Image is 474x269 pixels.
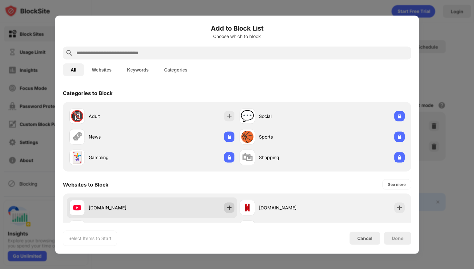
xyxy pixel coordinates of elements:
[72,130,83,143] div: 🗞
[392,235,403,241] div: Done
[242,151,253,164] div: 🛍
[388,181,406,187] div: See more
[357,235,372,241] div: Cancel
[63,63,84,76] button: All
[241,110,254,123] div: 💬
[63,90,113,96] div: Categories to Block
[259,154,322,161] div: Shopping
[89,154,152,161] div: Gambling
[68,235,112,241] div: Select Items to Start
[84,63,119,76] button: Websites
[259,113,322,120] div: Social
[65,49,73,57] img: search.svg
[63,23,411,33] h6: Add to Block List
[243,204,251,211] img: favicons
[63,34,411,39] div: Choose which to block
[119,63,156,76] button: Keywords
[156,63,195,76] button: Categories
[63,181,108,187] div: Websites to Block
[259,204,322,211] div: [DOMAIN_NAME]
[70,110,84,123] div: 🔞
[89,204,152,211] div: [DOMAIN_NAME]
[241,130,254,143] div: 🏀
[70,151,84,164] div: 🃏
[73,204,81,211] img: favicons
[259,133,322,140] div: Sports
[89,133,152,140] div: News
[89,113,152,120] div: Adult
